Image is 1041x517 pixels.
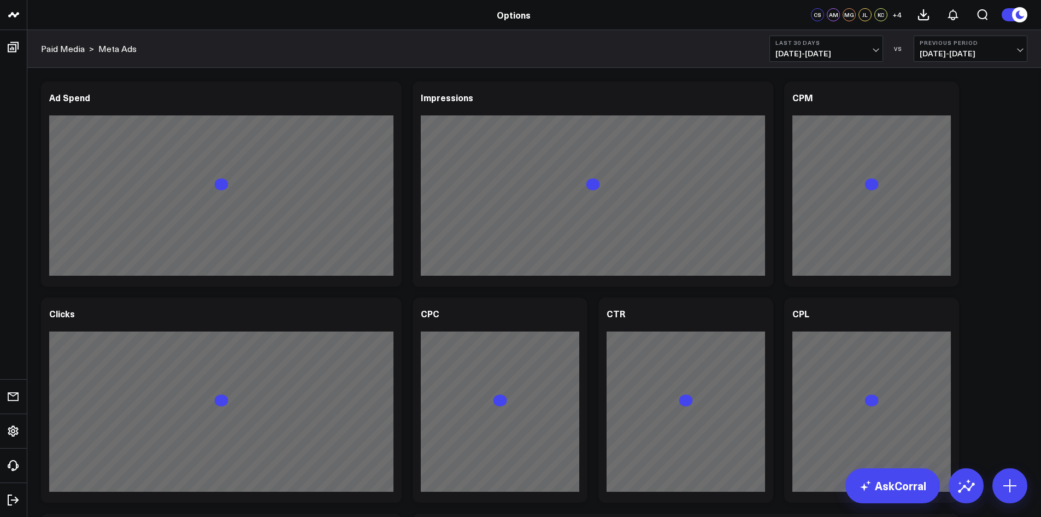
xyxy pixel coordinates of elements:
div: Impressions [421,91,473,103]
div: CPL [792,307,809,320]
a: Meta Ads [98,43,137,55]
div: JL [858,8,872,21]
button: +4 [890,8,903,21]
a: Options [497,9,531,21]
div: VS [889,45,908,52]
div: KC [874,8,887,21]
button: Previous Period[DATE]-[DATE] [914,36,1027,62]
div: CPM [792,91,813,103]
a: AskCorral [845,468,940,503]
div: CTR [607,307,625,320]
span: [DATE] - [DATE] [920,49,1021,58]
div: CS [811,8,824,21]
b: Last 30 Days [775,39,877,46]
div: Ad Spend [49,91,90,103]
div: Clicks [49,307,75,320]
span: [DATE] - [DATE] [775,49,877,58]
a: Paid Media [41,43,85,55]
b: Previous Period [920,39,1021,46]
span: + 4 [892,11,902,19]
div: AM [827,8,840,21]
div: > [41,43,94,55]
div: MG [843,8,856,21]
div: CPC [421,307,439,320]
button: Last 30 Days[DATE]-[DATE] [769,36,883,62]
